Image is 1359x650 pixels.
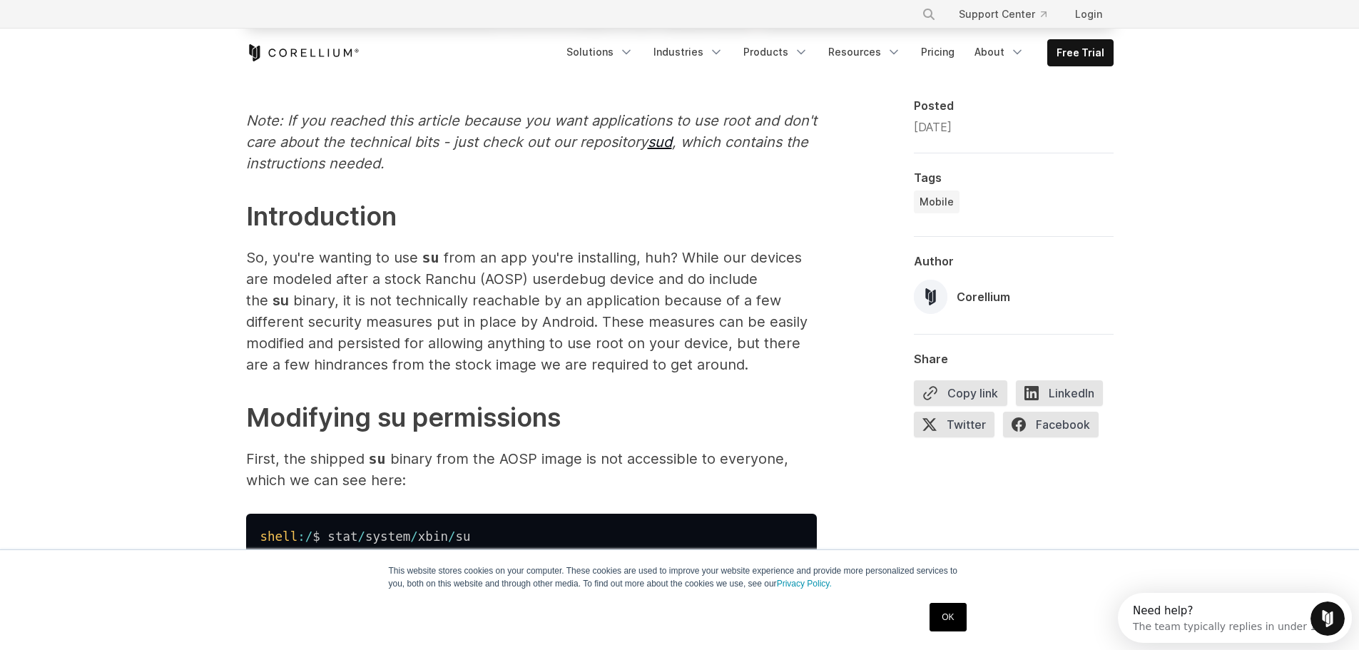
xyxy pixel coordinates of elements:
[558,39,642,65] a: Solutions
[820,39,910,65] a: Resources
[957,288,1010,305] div: Corellium
[914,380,1007,406] button: Copy link
[305,529,313,544] span: /
[920,195,954,209] span: Mobile
[914,171,1114,185] div: Tags
[645,39,732,65] a: Industries
[777,579,832,589] a: Privacy Policy.
[1048,40,1113,66] a: Free Trial
[297,529,305,544] span: :
[914,352,1114,366] div: Share
[358,529,366,544] span: /
[6,6,247,45] div: Open Intercom Messenger
[273,292,289,309] span: su
[1064,1,1114,27] a: Login
[914,280,948,314] img: Corellium
[916,1,942,27] button: Search
[1003,412,1099,437] span: Facebook
[369,450,386,467] code: su
[947,1,1058,27] a: Support Center
[914,412,1003,443] a: Twitter
[905,1,1114,27] div: Navigation Menu
[914,412,994,437] span: Twitter
[1118,593,1352,643] iframe: Intercom live chat discovery launcher
[1016,380,1103,406] span: LinkedIn
[15,12,205,24] div: Need help?
[448,529,456,544] span: /
[1310,601,1345,636] iframe: Intercom live chat
[246,247,817,375] p: So, you're wanting to use from an app you're installing, huh? While our devices are modeled after...
[930,603,966,631] a: OK
[1003,412,1107,443] a: Facebook
[246,112,817,151] span: Note: If you reached this article because you want applications to use root and don't care about ...
[246,197,817,235] h2: Introduction
[422,249,439,266] code: su
[914,191,960,213] a: Mobile
[15,24,205,39] div: The team typically replies in under 1h
[389,564,971,590] p: This website stores cookies on your computer. These cookies are used to improve your website expe...
[1016,380,1111,412] a: LinkedIn
[558,39,1114,66] div: Navigation Menu
[914,254,1114,268] div: Author
[246,44,360,61] a: Corellium Home
[912,39,963,65] a: Pricing
[246,448,817,491] p: First, the shipped binary from the AOSP image is not accessible to everyone, which we can see here:
[735,39,817,65] a: Products
[260,529,298,544] span: shell
[246,398,817,437] h2: Modifying su permissions
[246,133,808,172] span: , which contains the instructions needed.
[648,133,672,151] a: sud
[914,98,1114,113] div: Posted
[914,120,952,134] span: [DATE]
[966,39,1033,65] a: About
[410,529,418,544] span: /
